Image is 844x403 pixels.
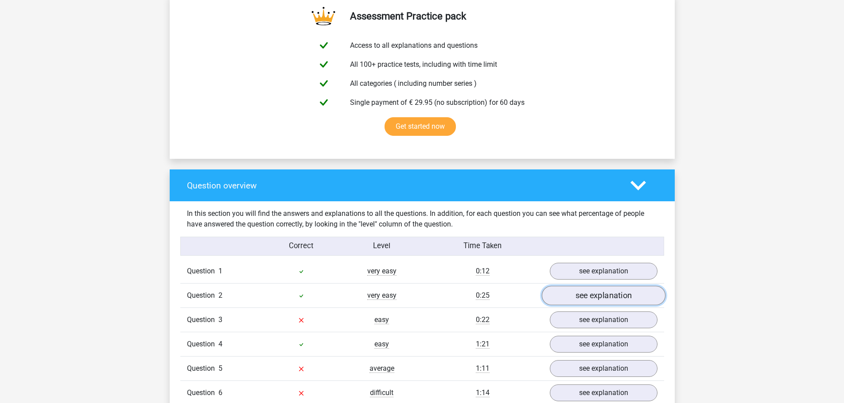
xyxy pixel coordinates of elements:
span: very easy [367,291,397,300]
a: see explanation [550,311,657,328]
div: Correct [261,241,342,252]
span: 1 [218,267,222,275]
a: Get started now [385,117,456,136]
span: easy [374,315,389,324]
span: Question [187,290,218,301]
span: Question [187,339,218,349]
span: Question [187,388,218,398]
a: see explanation [550,263,657,280]
span: 1:21 [476,340,490,349]
div: In this section you will find the answers and explanations to all the questions. In addition, for... [180,208,664,230]
span: Question [187,363,218,374]
span: 0:12 [476,267,490,276]
a: see explanation [550,384,657,401]
span: 2 [218,291,222,299]
span: Question [187,315,218,325]
div: Time Taken [422,241,543,252]
span: easy [374,340,389,349]
span: 4 [218,340,222,348]
span: 6 [218,388,222,397]
div: Level [342,241,422,252]
span: 0:25 [476,291,490,300]
span: very easy [367,267,397,276]
span: average [369,364,394,373]
h4: Question overview [187,180,617,191]
span: 1:14 [476,388,490,397]
a: see explanation [550,360,657,377]
span: Question [187,266,218,276]
span: 5 [218,364,222,372]
a: see explanation [541,286,665,306]
a: see explanation [550,336,657,353]
span: difficult [370,388,393,397]
span: 1:11 [476,364,490,373]
span: 3 [218,315,222,324]
span: 0:22 [476,315,490,324]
